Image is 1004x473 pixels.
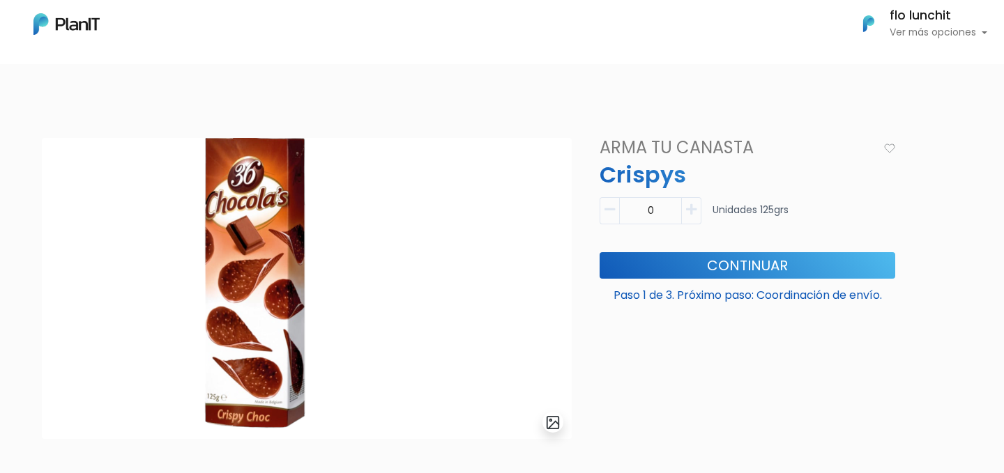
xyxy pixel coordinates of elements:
button: PlanIt Logo flo lunchit Ver más opciones [845,6,987,42]
h6: flo lunchit [890,10,987,22]
img: PlanIt Logo [853,8,884,39]
img: heart_icon [884,144,895,153]
img: PlanIt Logo [33,13,100,35]
img: gallery-light [545,414,561,431]
p: Paso 1 de 3. Próximo paso: Coordinación de envío. [600,281,895,304]
p: Unidades 125grs [713,203,789,230]
h4: Arma tu canasta [591,138,878,158]
button: Continuar [600,252,895,279]
p: Crispys [591,158,904,192]
img: WhatsApp_Image_2023-10-25_at_12.21.17__2_-PhotoRoom.png [42,138,572,439]
p: Ver más opciones [890,28,987,38]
